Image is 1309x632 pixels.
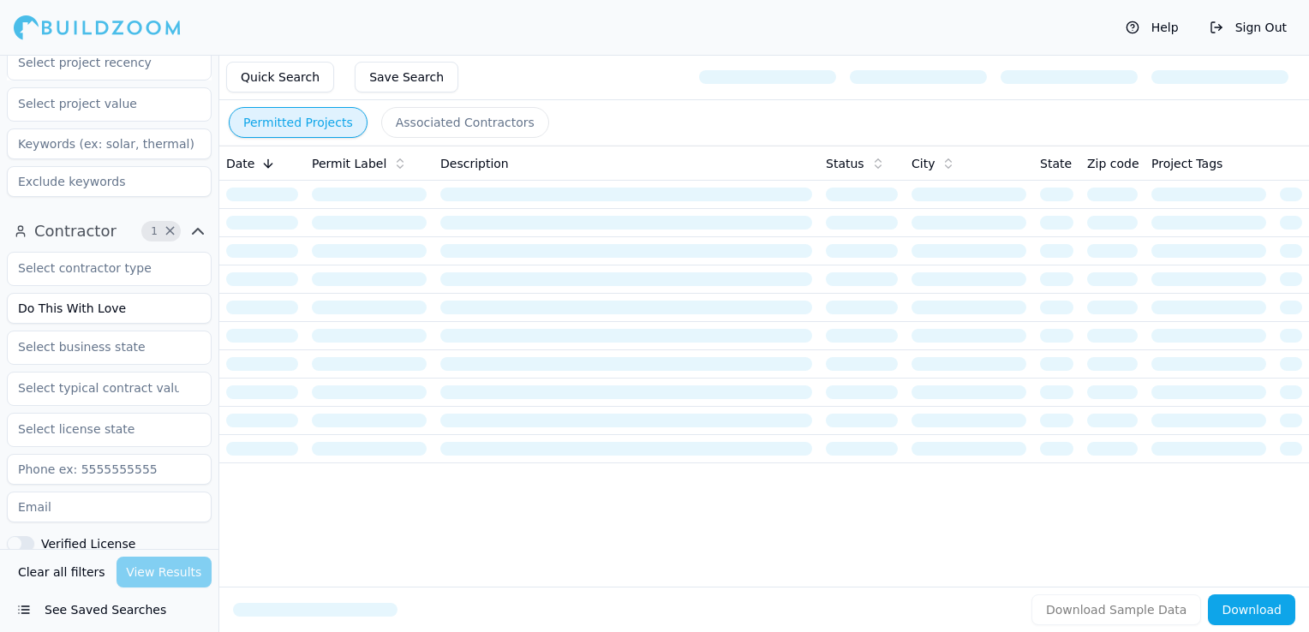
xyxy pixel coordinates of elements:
[7,218,212,245] button: Contractor1Clear Contractor filters
[1201,14,1295,41] button: Sign Out
[226,155,254,172] span: Date
[8,414,189,444] input: Select license state
[8,373,189,403] input: Select typical contract value
[826,155,864,172] span: Status
[355,62,458,92] button: Save Search
[1040,155,1072,172] span: State
[440,155,509,172] span: Description
[7,166,212,197] input: Exclude keywords
[1151,155,1222,172] span: Project Tags
[7,293,212,324] input: Business name
[34,219,117,243] span: Contractor
[8,88,189,119] input: Select project value
[912,155,935,172] span: City
[146,223,163,240] span: 1
[226,62,334,92] button: Quick Search
[7,492,212,522] input: Email
[1208,594,1295,625] button: Download
[7,454,212,485] input: Phone ex: 5555555555
[312,155,386,172] span: Permit Label
[381,107,549,138] button: Associated Contractors
[8,253,189,283] input: Select contractor type
[229,107,368,138] button: Permitted Projects
[8,331,189,362] input: Select business state
[41,538,135,550] label: Verified License
[7,128,212,159] input: Keywords (ex: solar, thermal)
[1087,155,1139,172] span: Zip code
[14,557,110,587] button: Clear all filters
[164,227,176,236] span: Clear Contractor filters
[1117,14,1187,41] button: Help
[7,594,212,625] button: See Saved Searches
